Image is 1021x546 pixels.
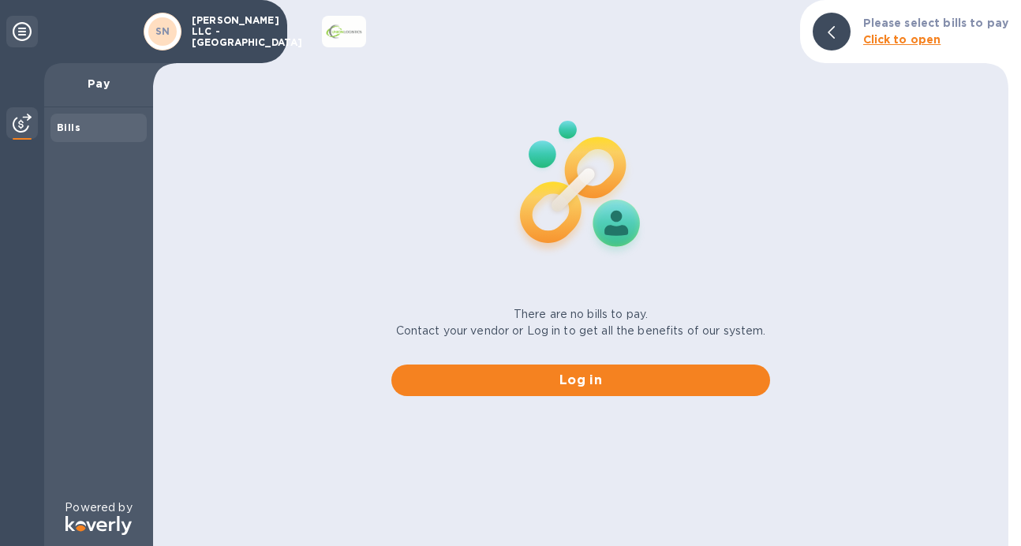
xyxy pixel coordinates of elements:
img: Logo [65,516,132,535]
span: Log in [404,371,757,390]
b: Click to open [863,33,941,46]
p: Powered by [65,499,132,516]
b: Bills [57,122,80,133]
p: [PERSON_NAME] LLC - [GEOGRAPHIC_DATA] [192,15,271,48]
button: Log in [391,365,770,396]
b: Please select bills to pay [863,17,1008,29]
p: Pay [57,76,140,92]
p: There are no bills to pay. Contact your vendor or Log in to get all the benefits of our system. [396,306,766,339]
b: SN [155,25,170,37]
